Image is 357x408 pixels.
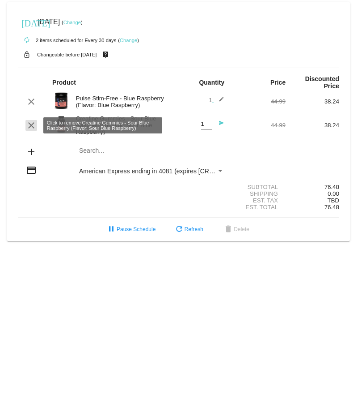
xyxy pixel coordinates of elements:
[120,38,137,43] a: Change
[232,184,286,190] div: Subtotal
[174,224,185,235] mat-icon: refresh
[62,20,83,25] small: ( )
[214,120,224,131] mat-icon: send
[232,98,286,105] div: 44.99
[21,35,32,46] mat-icon: autorenew
[52,92,70,110] img: PulseSF-20S-Blue-Raspb-Transp.png
[21,17,32,28] mat-icon: [DATE]
[52,79,76,86] strong: Product
[324,204,339,210] span: 76.48
[328,190,339,197] span: 0.00
[100,49,111,60] mat-icon: live_help
[209,97,224,103] span: 1
[79,167,224,175] mat-select: Payment Method
[26,96,37,107] mat-icon: clear
[106,224,117,235] mat-icon: pause
[71,95,179,108] div: Pulse Stim-Free - Blue Raspberry (Flavor: Blue Raspberry)
[305,75,339,90] strong: Discounted Price
[26,146,37,157] mat-icon: add
[63,20,81,25] a: Change
[214,96,224,107] mat-icon: edit
[216,221,256,237] button: Delete
[18,38,116,43] small: 2 items scheduled for Every 30 days
[26,120,37,131] mat-icon: clear
[21,49,32,60] mat-icon: lock_open
[118,38,139,43] small: ( )
[232,122,286,129] div: 44.99
[270,79,286,86] strong: Price
[232,204,286,210] div: Est. Total
[232,197,286,204] div: Est. Tax
[79,167,268,175] span: American Express ending in 4081 (expires [CREDIT_CARD_DATA])
[328,197,339,204] span: TBD
[286,122,339,129] div: 38.24
[174,226,203,232] span: Refresh
[223,224,234,235] mat-icon: delete
[201,121,212,128] input: Quantity
[223,226,249,232] span: Delete
[52,116,70,133] img: Image-1-Creatine-Gummies-SBR-1000Xx1000.png
[167,221,210,237] button: Refresh
[79,147,224,155] input: Search...
[26,165,37,176] mat-icon: credit_card
[106,226,155,232] span: Pause Schedule
[199,79,224,86] strong: Quantity
[286,98,339,105] div: 38.24
[37,52,97,57] small: Changeable before [DATE]
[286,184,339,190] div: 76.48
[232,190,286,197] div: Shipping
[71,115,179,135] div: Creatine Gummies - Sour Blue Raspberry (Flavor: Sour Blue Raspberry)
[99,221,163,237] button: Pause Schedule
